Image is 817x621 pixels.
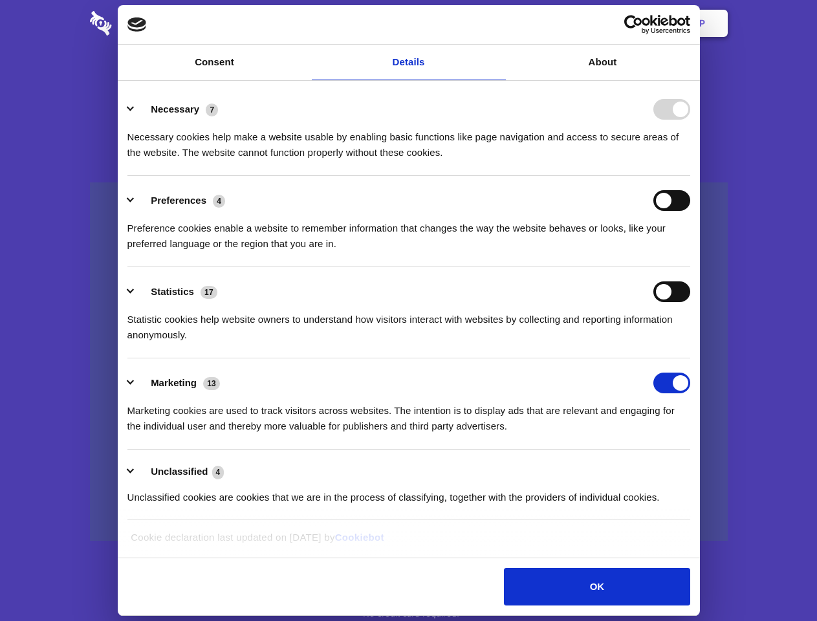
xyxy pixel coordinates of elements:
span: 4 [212,466,224,479]
iframe: Drift Widget Chat Controller [752,556,801,605]
button: Necessary (7) [127,99,226,120]
h1: Eliminate Slack Data Loss. [90,58,728,105]
label: Preferences [151,195,206,206]
img: logo-wordmark-white-trans-d4663122ce5f474addd5e946df7df03e33cb6a1c49d2221995e7729f52c070b2.svg [90,11,201,36]
span: 7 [206,103,218,116]
a: Usercentrics Cookiebot - opens in a new window [577,15,690,34]
a: Cookiebot [335,532,384,543]
a: Wistia video thumbnail [90,182,728,541]
a: Details [312,45,506,80]
button: OK [504,568,690,605]
span: 4 [213,195,225,208]
div: Unclassified cookies are cookies that we are in the process of classifying, together with the pro... [127,480,690,505]
div: Necessary cookies help make a website usable by enabling basic functions like page navigation and... [127,120,690,160]
button: Marketing (13) [127,373,228,393]
span: 13 [203,377,220,390]
div: Statistic cookies help website owners to understand how visitors interact with websites by collec... [127,302,690,343]
div: Marketing cookies are used to track visitors across websites. The intention is to display ads tha... [127,393,690,434]
label: Statistics [151,286,194,297]
a: Consent [118,45,312,80]
label: Necessary [151,103,199,114]
button: Statistics (17) [127,281,226,302]
span: 17 [201,286,217,299]
h4: Auto-redaction of sensitive data, encrypted data sharing and self-destructing private chats. Shar... [90,118,728,160]
button: Unclassified (4) [127,464,232,480]
div: Preference cookies enable a website to remember information that changes the way the website beha... [127,211,690,252]
img: logo [127,17,147,32]
a: About [506,45,700,80]
a: Pricing [380,3,436,43]
button: Preferences (4) [127,190,234,211]
label: Marketing [151,377,197,388]
a: Contact [525,3,584,43]
a: Login [587,3,643,43]
div: Cookie declaration last updated on [DATE] by [121,530,696,555]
